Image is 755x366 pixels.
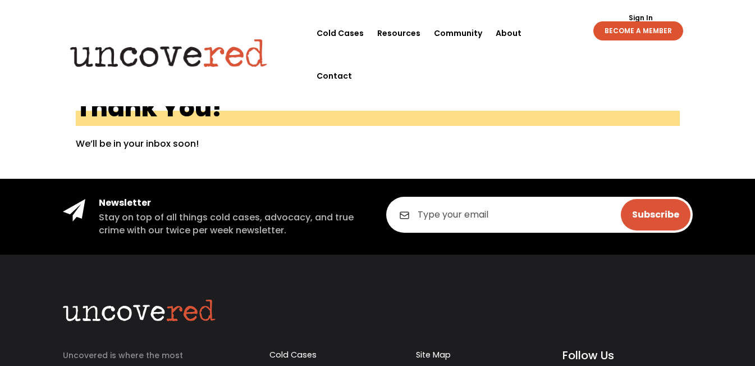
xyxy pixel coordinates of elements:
[269,349,317,360] a: Cold Cases
[317,55,352,97] a: Contact
[99,197,369,209] h4: Newsletter
[99,211,369,237] h5: Stay on top of all things cold cases, advocacy, and true crime with our twice per week newsletter.
[76,137,680,151] p: We’ll be in your inbox soon!
[386,197,693,233] input: Type your email
[61,31,277,75] img: Uncovered logo
[434,12,482,55] a: Community
[377,12,420,55] a: Resources
[623,15,659,21] a: Sign In
[416,349,451,360] a: Site Map
[562,347,692,363] h5: Follow Us
[621,199,690,231] input: Subscribe
[496,12,521,55] a: About
[593,21,683,40] a: BECOME A MEMBER
[76,95,680,126] h1: Thank You!
[317,12,364,55] a: Cold Cases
